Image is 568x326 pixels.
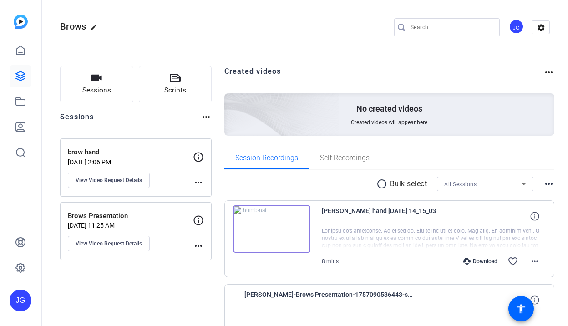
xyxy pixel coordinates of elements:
mat-icon: settings [532,21,550,35]
span: Scripts [164,85,186,96]
span: Self Recordings [320,154,370,162]
p: brow hand [68,147,193,158]
p: Brows Presentation [68,211,193,221]
span: All Sessions [444,181,477,188]
mat-icon: more_horiz [193,240,204,251]
mat-icon: more_horiz [543,178,554,189]
span: Sessions [82,85,111,96]
p: [DATE] 11:25 AM [68,222,193,229]
span: 8 mins [322,258,339,265]
mat-icon: edit [91,24,101,35]
mat-icon: more_horiz [543,67,554,78]
button: View Video Request Details [68,236,150,251]
span: [PERSON_NAME] hand [DATE] 14_15_03 [322,205,490,227]
span: View Video Request Details [76,240,142,247]
ngx-avatar: Josanna Gaither [509,19,525,35]
span: Brows [60,21,86,32]
mat-icon: more_horiz [201,112,212,122]
p: [DATE] 2:06 PM [68,158,193,166]
mat-icon: radio_button_unchecked [376,178,390,189]
input: Search [411,22,492,33]
span: Created videos will appear here [351,119,427,126]
h2: Created videos [224,66,544,84]
button: View Video Request Details [68,173,150,188]
img: blue-gradient.svg [14,15,28,29]
span: View Video Request Details [76,177,142,184]
div: JG [10,290,31,311]
div: Download [459,258,502,265]
button: Scripts [139,66,212,102]
p: Bulk select [390,178,427,189]
mat-icon: favorite_border [507,256,518,267]
img: thumb-nail [233,205,310,253]
mat-icon: more_horiz [529,256,540,267]
img: Creted videos background [122,3,340,201]
p: No created videos [356,103,422,114]
div: JG [509,19,524,34]
span: Session Recordings [235,154,298,162]
span: [PERSON_NAME]-Brows Presentation-1757090536443-screen [244,289,413,311]
button: Sessions [60,66,133,102]
mat-icon: accessibility [516,303,527,314]
mat-icon: more_horiz [193,177,204,188]
h2: Sessions [60,112,94,129]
